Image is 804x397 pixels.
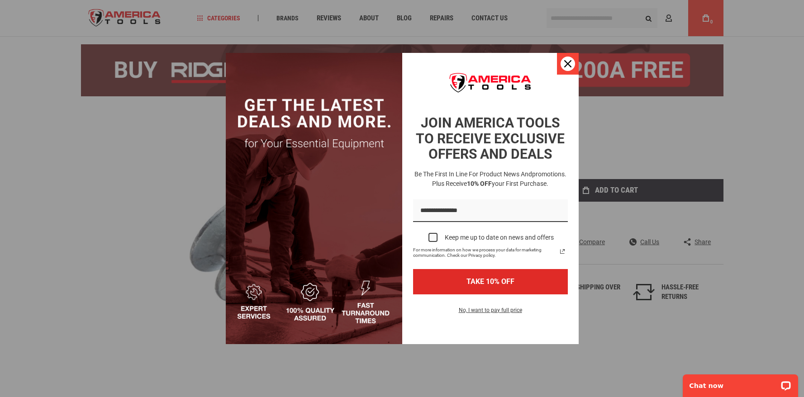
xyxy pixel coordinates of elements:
[432,170,566,187] span: promotions. Plus receive your first purchase.
[452,305,529,321] button: No, I want to pay full price
[564,60,571,67] svg: close icon
[557,53,579,75] button: Close
[416,115,565,162] strong: JOIN AMERICA TOOLS TO RECEIVE EXCLUSIVE OFFERS AND DEALS
[413,247,557,258] span: For more information on how we process your data for marketing communication. Check our Privacy p...
[411,170,570,189] h3: Be the first in line for product news and
[677,369,804,397] iframe: LiveChat chat widget
[413,269,568,294] button: TAKE 10% OFF
[467,180,492,187] strong: 10% OFF
[413,199,568,222] input: Email field
[557,246,568,257] a: Read our Privacy Policy
[445,234,554,241] div: Keep me up to date on news and offers
[557,246,568,257] svg: link icon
